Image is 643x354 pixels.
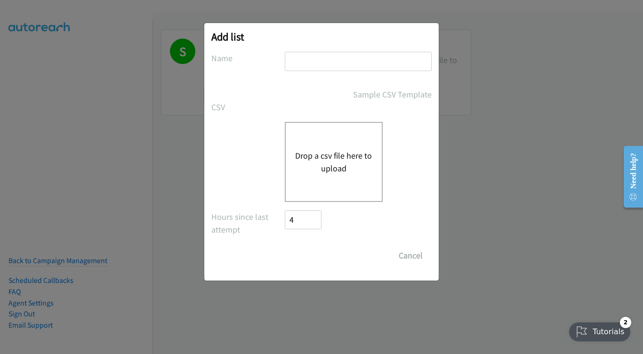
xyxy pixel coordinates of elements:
button: Cancel [390,246,432,265]
iframe: Checklist [563,313,636,347]
label: CSV [211,101,285,113]
button: Drop a csv file here to upload [295,149,372,175]
h2: Add list [211,30,432,43]
label: Hours since last attempt [211,210,285,236]
iframe: Resource Center [616,139,643,214]
label: Name [211,52,285,64]
a: Sample CSV Template [353,88,432,101]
